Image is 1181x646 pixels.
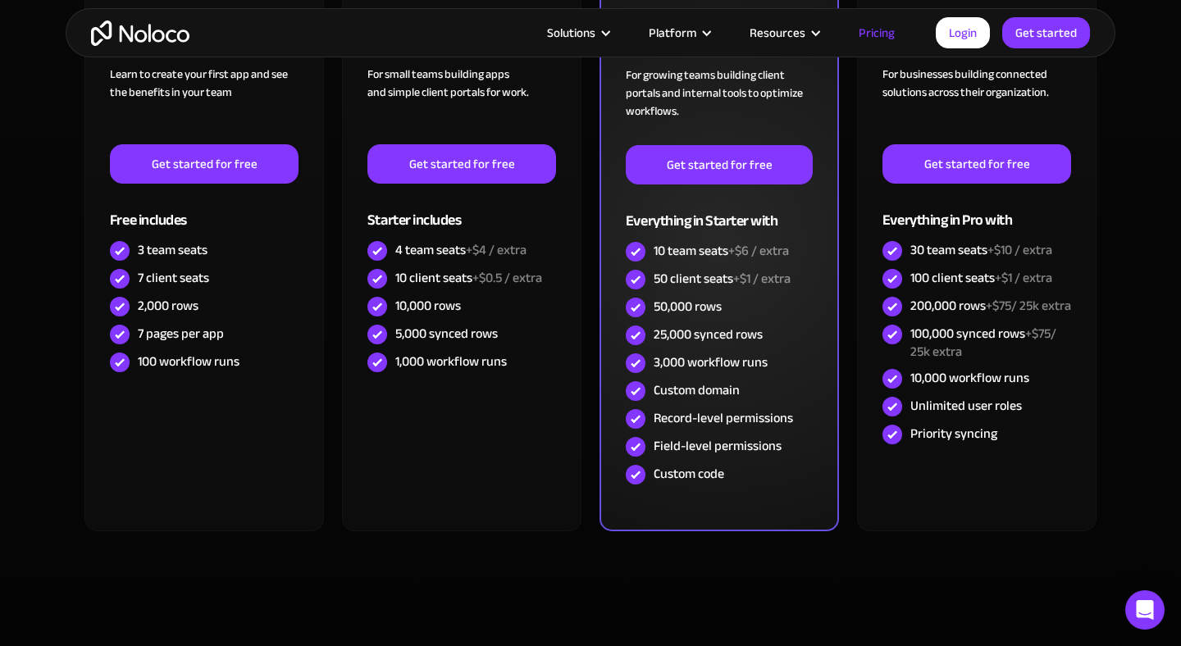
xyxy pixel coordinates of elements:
a: Get started for free [626,145,813,184]
div: 7 pages per app [138,325,224,343]
div: 10 team seats [654,242,789,260]
div: Field-level permissions [654,437,782,455]
div: Free includes [110,184,299,237]
div: Starter includes [367,184,556,237]
div: Platform [628,22,729,43]
span: +$0.5 / extra [472,266,542,290]
div: For growing teams building client portals and internal tools to optimize workflows. [626,66,813,145]
div: Priority syncing [910,425,997,443]
div: 3,000 workflow runs [654,353,768,371]
a: home [91,20,189,46]
span: +$75/ 25k extra [910,321,1056,364]
a: Get started [1002,17,1090,48]
div: 100 client seats [910,269,1052,287]
div: 30 team seats [910,241,1052,259]
div: Unlimited user roles [910,397,1022,415]
span: +$1 / extra [733,266,791,291]
div: Solutions [547,22,595,43]
div: 100,000 synced rows [910,325,1071,361]
a: Get started for free [367,144,556,184]
a: Pricing [838,22,915,43]
div: 4 team seats [395,241,527,259]
div: 10 client seats [395,269,542,287]
div: Learn to create your first app and see the benefits in your team ‍ [110,66,299,144]
div: 25,000 synced rows [654,325,763,343]
a: Get started for free [882,144,1071,184]
div: 3 team seats [138,241,207,259]
div: 7 client seats [138,269,209,287]
div: Solutions [527,22,628,43]
div: Everything in Pro with [882,184,1071,237]
div: Everything in Starter with [626,184,813,238]
div: Record-level permissions [654,409,793,427]
div: Custom domain [654,381,740,399]
div: 5,000 synced rows [395,325,498,343]
div: Custom code [654,465,724,483]
div: 10,000 workflow runs [910,369,1029,387]
div: 2,000 rows [138,297,198,315]
div: For businesses building connected solutions across their organization. ‍ [882,66,1071,144]
span: +$10 / extra [987,238,1052,262]
div: Resources [729,22,838,43]
a: Get started for free [110,144,299,184]
div: 50,000 rows [654,298,722,316]
div: 50 client seats [654,270,791,288]
div: 10,000 rows [395,297,461,315]
span: +$75/ 25k extra [986,293,1071,318]
div: For small teams building apps and simple client portals for work. ‍ [367,66,556,144]
div: 200,000 rows [910,297,1071,315]
div: 100 workflow runs [138,353,239,371]
div: Open Intercom Messenger [1125,590,1165,630]
a: Login [936,17,990,48]
div: Resources [750,22,805,43]
span: +$1 / extra [995,266,1052,290]
div: 1,000 workflow runs [395,353,507,371]
span: +$6 / extra [728,239,789,263]
span: +$4 / extra [466,238,527,262]
div: Platform [649,22,696,43]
